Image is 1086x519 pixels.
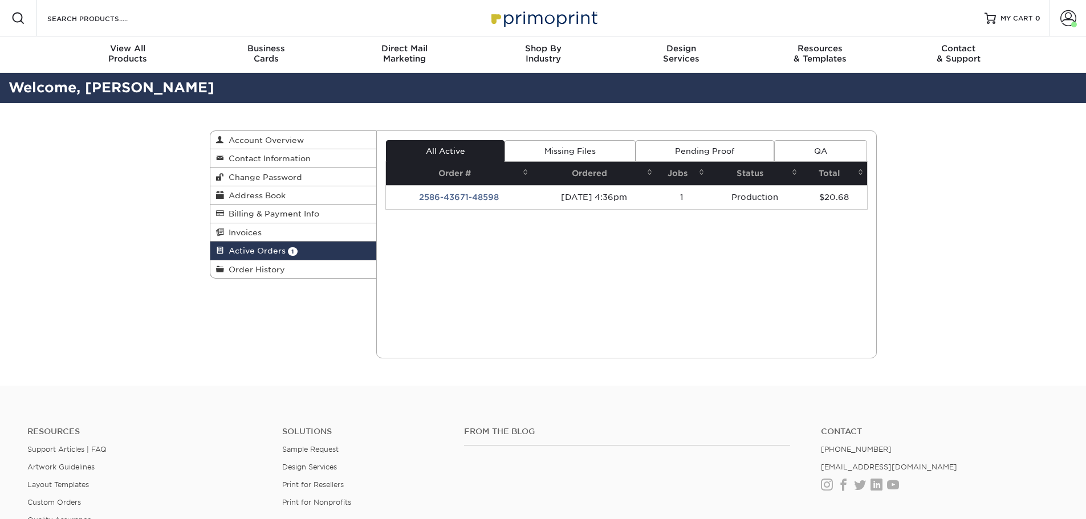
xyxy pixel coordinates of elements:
img: Primoprint [486,6,600,30]
a: Contact& Support [889,36,1028,73]
span: Business [197,43,335,54]
span: Design [612,43,751,54]
a: Resources& Templates [751,36,889,73]
a: Artwork Guidelines [27,463,95,471]
span: Address Book [224,191,286,200]
a: Missing Files [505,140,635,162]
a: Active Orders 1 [210,242,377,260]
a: Contact [821,427,1059,436]
span: Billing & Payment Info [224,209,319,218]
span: 1 [288,247,298,256]
span: Resources [751,43,889,54]
td: [DATE] 4:36pm [532,185,656,209]
span: Contact [889,43,1028,54]
span: Change Password [224,173,302,182]
span: Order History [224,265,285,274]
a: Change Password [210,168,377,186]
a: DesignServices [612,36,751,73]
td: 2586-43671-48598 [386,185,532,209]
span: View All [59,43,197,54]
span: Active Orders [224,246,286,255]
a: QA [774,140,867,162]
th: Ordered [532,162,656,185]
th: Order # [386,162,532,185]
a: Billing & Payment Info [210,205,377,223]
h4: Resources [27,427,265,436]
h4: From the Blog [464,427,790,436]
a: All Active [386,140,505,162]
span: 0 [1035,14,1040,22]
a: Support Articles | FAQ [27,445,107,453]
a: Pending Proof [636,140,774,162]
a: Direct MailMarketing [335,36,474,73]
th: Jobs [656,162,708,185]
a: Layout Templates [27,480,89,489]
a: Print for Nonprofits [282,498,351,506]
span: Shop By [474,43,612,54]
a: Print for Resellers [282,480,344,489]
span: Invoices [224,228,262,237]
div: Marketing [335,43,474,64]
div: Cards [197,43,335,64]
h4: Solutions [282,427,447,436]
div: Industry [474,43,612,64]
a: Invoices [210,223,377,242]
a: View AllProducts [59,36,197,73]
span: Contact Information [224,154,311,163]
td: Production [708,185,801,209]
div: Products [59,43,197,64]
th: Total [801,162,867,185]
a: Address Book [210,186,377,205]
a: BusinessCards [197,36,335,73]
a: Sample Request [282,445,339,453]
a: Contact Information [210,149,377,167]
a: Shop ByIndustry [474,36,612,73]
a: [PHONE_NUMBER] [821,445,892,453]
td: $20.68 [801,185,867,209]
span: Account Overview [224,136,304,145]
a: Order History [210,260,377,278]
div: & Support [889,43,1028,64]
div: Services [612,43,751,64]
a: [EMAIL_ADDRESS][DOMAIN_NAME] [821,463,957,471]
a: Custom Orders [27,498,81,506]
td: 1 [656,185,708,209]
a: Design Services [282,463,337,471]
div: & Templates [751,43,889,64]
span: MY CART [1000,14,1033,23]
a: Account Overview [210,131,377,149]
th: Status [708,162,801,185]
span: Direct Mail [335,43,474,54]
input: SEARCH PRODUCTS..... [46,11,157,25]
